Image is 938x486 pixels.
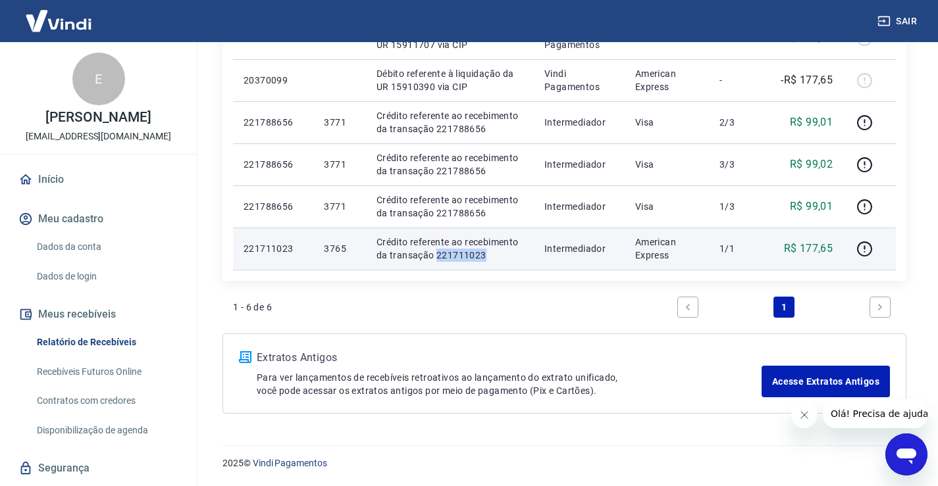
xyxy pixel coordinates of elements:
[26,130,171,143] p: [EMAIL_ADDRESS][DOMAIN_NAME]
[544,67,614,93] p: Vindi Pagamentos
[377,109,523,135] p: Crédito referente ao recebimento da transação 221788656
[377,235,523,262] p: Crédito referente ao recebimento da transação 221711023
[32,417,181,444] a: Disponibilização de agenda
[635,116,698,129] p: Visa
[719,200,758,213] p: 1/3
[32,387,181,414] a: Contratos com credores
[244,158,303,171] p: 221788656
[16,300,181,329] button: Meus recebíveis
[377,193,523,220] p: Crédito referente ao recebimento da transação 221788656
[244,74,303,87] p: 20370099
[244,200,303,213] p: 221788656
[790,114,833,130] p: R$ 99,01
[377,67,523,93] p: Débito referente à liquidação da UR 15910390 via CIP
[544,200,614,213] p: Intermediador
[635,67,698,93] p: American Express
[32,358,181,385] a: Recebíveis Futuros Online
[239,351,251,363] img: ícone
[719,242,758,255] p: 1/1
[784,241,833,256] p: R$ 177,65
[324,158,355,171] p: 3771
[32,329,181,356] a: Relatório de Recebíveis
[233,301,272,314] p: 1 - 6 de 6
[875,9,922,34] button: Sair
[324,242,355,255] p: 3765
[544,242,614,255] p: Intermediador
[222,456,906,470] p: 2025 ©
[253,458,327,468] a: Vindi Pagamentos
[257,371,762,397] p: Para ver lançamentos de recebíveis retroativos ao lançamento do extrato unificado, você pode aces...
[16,1,101,41] img: Vindi
[257,350,762,366] p: Extratos Antigos
[781,72,833,88] p: -R$ 177,65
[672,291,896,323] ul: Pagination
[635,200,698,213] p: Visa
[16,454,181,483] a: Segurança
[324,116,355,129] p: 3771
[823,399,927,428] iframe: Mensagem da empresa
[544,158,614,171] p: Intermediador
[790,157,833,172] p: R$ 99,02
[719,116,758,129] p: 2/3
[791,402,818,428] iframe: Fechar mensagem
[870,297,891,318] a: Next page
[773,297,795,318] a: Page 1 is your current page
[719,158,758,171] p: 3/3
[244,242,303,255] p: 221711023
[324,200,355,213] p: 3771
[244,116,303,129] p: 221788656
[635,235,698,262] p: American Express
[45,110,151,124] p: [PERSON_NAME]
[8,9,111,20] span: Olá! Precisa de ajuda?
[885,433,927,475] iframe: Botão para abrir a janela de mensagens
[762,366,890,397] a: Acesse Extratos Antigos
[16,205,181,233] button: Meu cadastro
[635,158,698,171] p: Visa
[544,116,614,129] p: Intermediador
[72,53,125,105] div: E
[790,199,833,214] p: R$ 99,01
[377,151,523,178] p: Crédito referente ao recebimento da transação 221788656
[677,297,698,318] a: Previous page
[32,233,181,260] a: Dados da conta
[32,263,181,290] a: Dados de login
[16,165,181,194] a: Início
[719,74,758,87] p: -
